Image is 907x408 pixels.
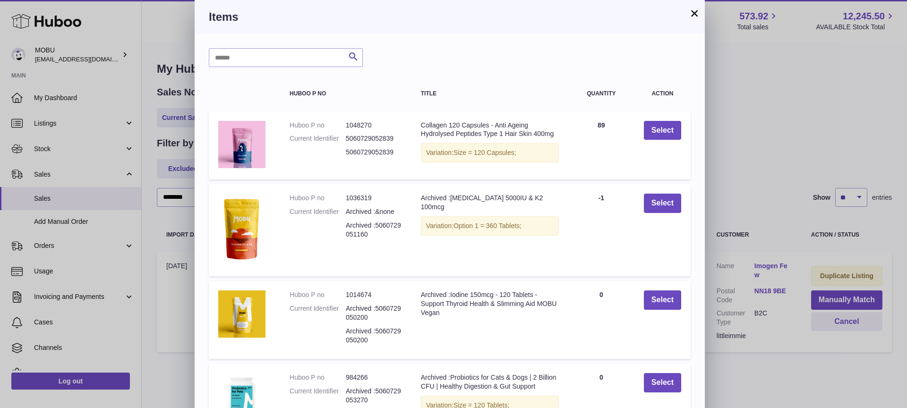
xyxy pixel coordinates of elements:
[346,373,402,382] dd: 984266
[346,221,402,239] dd: Archived :5060729051160
[689,8,700,19] button: ×
[290,373,346,382] dt: Huboo P no
[290,194,346,203] dt: Huboo P no
[346,304,402,322] dd: Archived :5060729050200
[421,373,559,391] div: Archived :Probiotics for Cats & Dogs | 2 Billion CFU | Healthy Digestion & Gut Support
[411,81,568,106] th: Title
[290,387,346,405] dt: Current Identifier
[421,121,559,139] div: Collagen 120 Capsules - Anti Ageing Hydrolysed Peptides Type 1 Hair Skin 400mg
[346,387,402,405] dd: Archived :5060729053270
[453,149,516,156] span: Size = 120 Capsules;
[644,290,681,310] button: Select
[421,143,559,162] div: Variation:
[218,194,265,264] img: Archived :Vitamin D3 5000IU & K2 100mcg
[346,194,402,203] dd: 1036319
[280,81,411,106] th: Huboo P no
[346,207,402,216] dd: Archived :&none
[421,290,559,317] div: Archived :Iodine 150mcg - 120 Tablets - Support Thyroid Health & Slimming Aid MOBU Vegan
[346,121,402,130] dd: 1048270
[290,134,346,143] dt: Current Identifier
[568,281,634,358] td: 0
[568,111,634,180] td: 89
[290,304,346,322] dt: Current Identifier
[346,290,402,299] dd: 1014674
[218,121,265,168] img: Collagen 120 Capsules - Anti Ageing Hydrolysed Peptides Type 1 Hair Skin 400mg
[634,81,691,106] th: Action
[209,9,691,25] h3: Items
[346,327,402,345] dd: Archived :5060729050200
[421,216,559,236] div: Variation:
[644,194,681,213] button: Select
[644,373,681,392] button: Select
[644,121,681,140] button: Select
[568,81,634,106] th: Quantity
[290,290,346,299] dt: Huboo P no
[290,207,346,216] dt: Current Identifier
[346,134,402,143] dd: 5060729052839
[421,194,559,212] div: Archived :[MEDICAL_DATA] 5000IU & K2 100mcg
[290,121,346,130] dt: Huboo P no
[346,148,402,157] dd: 5060729052839
[453,222,522,229] span: Option 1 = 360 Tablets;
[218,290,265,338] img: Archived :Iodine 150mcg - 120 Tablets - Support Thyroid Health & Slimming Aid MOBU Vegan
[568,184,634,276] td: -1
